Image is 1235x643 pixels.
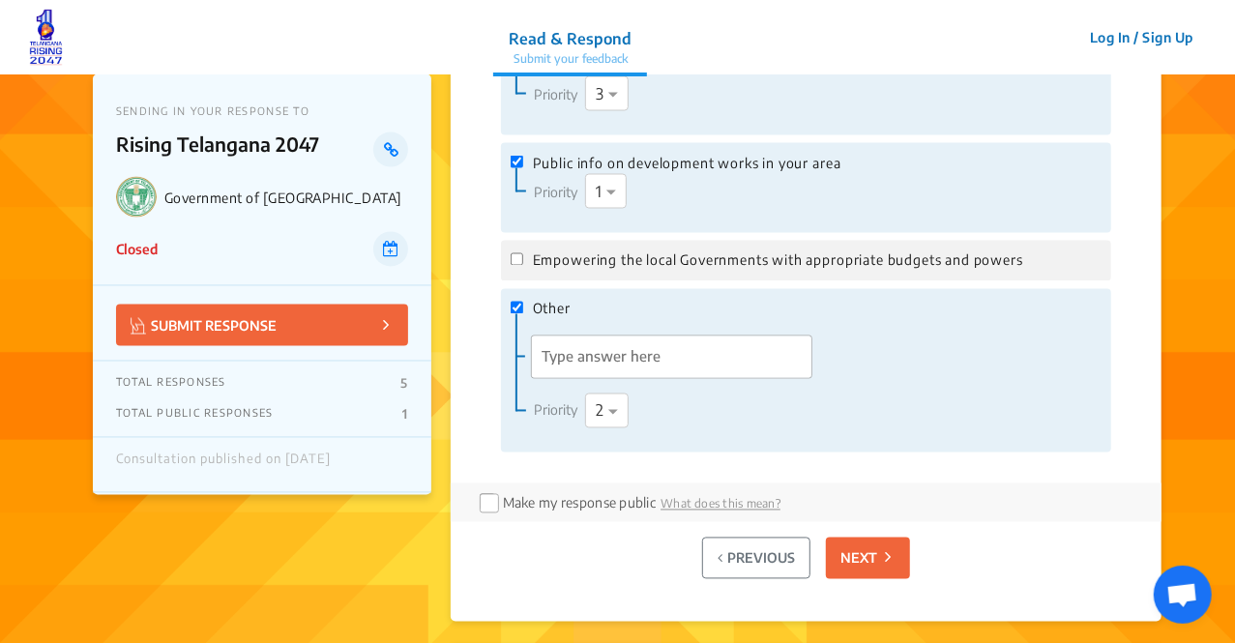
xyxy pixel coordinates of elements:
p: NEXT [840,548,877,569]
button: Log In / Sign Up [1077,22,1206,52]
input: Empowering the local Governments with appropriate budgets and powers [511,253,523,266]
span: Other [533,299,571,320]
img: jwrukk9bl1z89niicpbx9z0dc3k6 [29,9,63,67]
span: Empowering the local Governments with appropriate budgets and powers [533,250,1023,272]
p: Read & Respond [509,27,632,50]
label: Priority [534,400,577,421]
p: Rising Telangana 2047 [116,132,374,167]
p: 1 [402,407,407,423]
span: Public info on development works in your area [533,153,841,174]
button: SUBMIT RESPONSE [116,305,408,346]
label: Priority [534,84,577,104]
p: 5 [400,376,407,392]
span: What does this mean? [661,497,780,511]
p: SUBMIT RESPONSE [131,314,277,336]
p: Closed [116,240,158,260]
p: Government of [GEOGRAPHIC_DATA] [164,190,408,206]
button: NEXT [826,538,910,579]
input: 'Type answer here' | translate [532,336,810,378]
p: TOTAL RESPONSES [116,376,226,392]
input: Public info on development works in your area [511,156,523,168]
img: Vector.jpg [131,318,146,335]
p: TOTAL PUBLIC RESPONSES [116,407,274,423]
img: Government of Telangana logo [116,177,157,218]
input: Other [511,302,523,314]
p: SENDING IN YOUR RESPONSE TO [116,104,408,117]
button: PREVIOUS [702,538,810,579]
label: Make my response public [503,495,656,511]
div: Open chat [1154,566,1212,624]
label: Priority [534,182,577,202]
p: Submit your feedback [509,50,632,68]
div: Consultation published on [DATE] [116,453,331,478]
